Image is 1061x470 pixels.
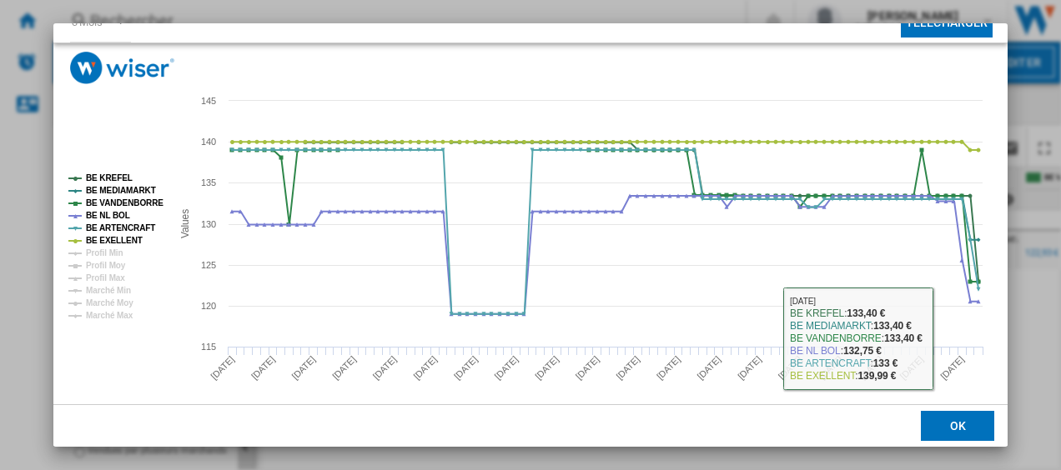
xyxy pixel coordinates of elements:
[921,411,994,441] button: OK
[201,96,216,106] tspan: 145
[776,354,803,382] tspan: [DATE]
[817,354,844,382] tspan: [DATE]
[201,177,216,187] tspan: 135
[492,354,520,382] tspan: [DATE]
[330,354,358,382] tspan: [DATE]
[209,354,236,382] tspan: [DATE]
[86,273,125,282] tspan: Profil Max
[86,286,131,295] tspan: Marché Min
[411,354,439,382] tspan: [DATE]
[86,248,123,257] tspan: Profil Min
[53,23,1008,447] md-dialog: Product popup
[86,198,163,207] tspan: BE VANDENBORRE
[86,236,143,245] tspan: BE EXELLENT
[86,311,133,320] tspan: Marché Max
[86,173,133,182] tspan: BE KREFEL
[573,354,601,382] tspan: [DATE]
[695,354,722,382] tspan: [DATE]
[249,354,277,382] tspan: [DATE]
[86,298,133,307] tspan: Marché Moy
[614,354,641,382] tspan: [DATE]
[201,137,216,147] tspan: 140
[201,342,216,352] tspan: 115
[452,354,480,382] tspan: [DATE]
[86,223,155,232] tspan: BE ARTENCRAFT
[72,16,103,28] div: 3 Mois
[736,354,763,382] tspan: [DATE]
[533,354,561,382] tspan: [DATE]
[655,354,682,382] tspan: [DATE]
[857,354,885,382] tspan: [DATE]
[370,354,398,382] tspan: [DATE]
[86,186,156,195] tspan: BE MEDIAMARKT
[938,354,966,382] tspan: [DATE]
[201,260,216,270] tspan: 125
[898,354,925,382] tspan: [DATE]
[86,211,130,220] tspan: BE NL BOL
[179,209,190,238] tspan: Values
[70,52,174,84] img: logo_wiser_300x94.png
[289,354,317,382] tspan: [DATE]
[86,261,126,270] tspan: Profil Moy
[201,219,216,229] tspan: 130
[201,301,216,311] tspan: 120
